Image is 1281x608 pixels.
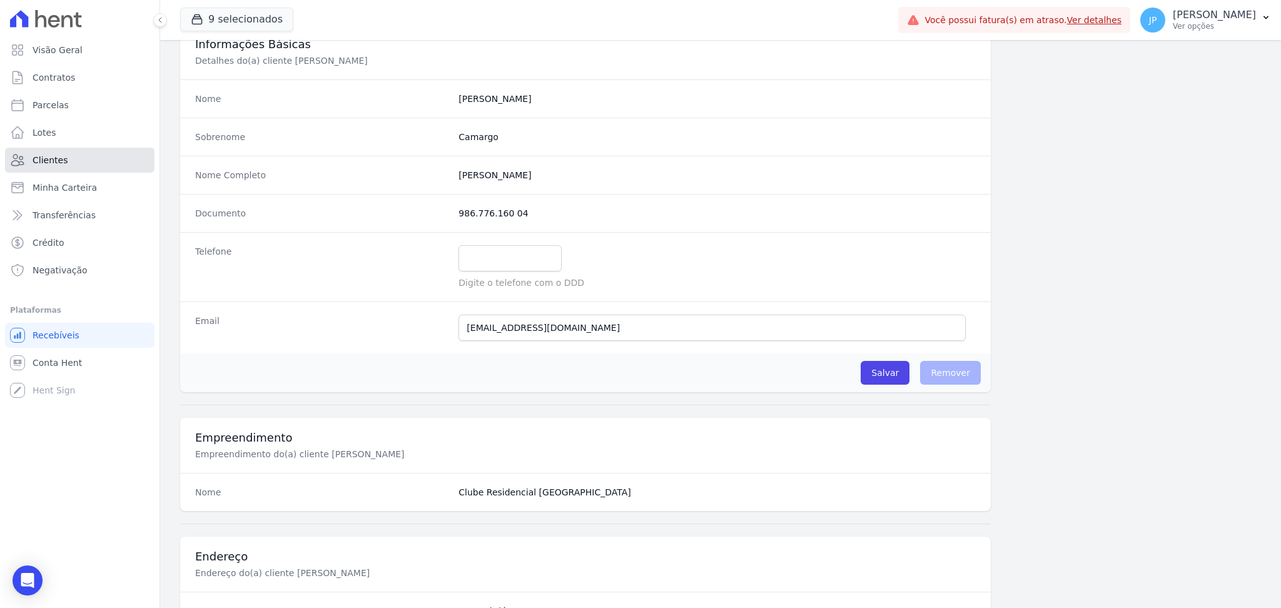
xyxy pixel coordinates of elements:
a: Visão Geral [5,38,154,63]
a: Recebíveis [5,323,154,348]
span: Visão Geral [33,44,83,56]
span: Remover [920,361,981,385]
span: Clientes [33,154,68,166]
button: JP [PERSON_NAME] Ver opções [1130,3,1281,38]
input: Salvar [861,361,909,385]
dt: Sobrenome [195,131,448,143]
h3: Informações Básicas [195,37,976,52]
p: Endereço do(a) cliente [PERSON_NAME] [195,567,615,579]
dd: Camargo [458,131,976,143]
button: 9 selecionados [180,8,293,31]
p: Detalhes do(a) cliente [PERSON_NAME] [195,54,615,67]
p: Empreendimento do(a) cliente [PERSON_NAME] [195,448,615,460]
dd: [PERSON_NAME] [458,169,976,181]
span: Você possui fatura(s) em atraso. [924,14,1122,27]
dt: Telefone [195,245,448,289]
div: Plataformas [10,303,149,318]
span: Parcelas [33,99,69,111]
dd: 986.776.160 04 [458,207,976,220]
span: Negativação [33,264,88,276]
span: Recebíveis [33,329,79,342]
p: Ver opções [1173,21,1256,31]
p: Digite o telefone com o DDD [458,276,976,289]
span: Crédito [33,236,64,249]
a: Ver detalhes [1067,15,1122,25]
a: Parcelas [5,93,154,118]
div: Open Intercom Messenger [13,565,43,595]
dt: Documento [195,207,448,220]
a: Lotes [5,120,154,145]
span: Lotes [33,126,56,139]
a: Transferências [5,203,154,228]
a: Crédito [5,230,154,255]
span: JP [1149,16,1157,24]
dd: Clube Residencial [GEOGRAPHIC_DATA] [458,486,976,499]
span: Conta Hent [33,357,82,369]
h3: Empreendimento [195,430,976,445]
dt: Email [195,315,448,341]
dd: [PERSON_NAME] [458,93,976,105]
dt: Nome [195,93,448,105]
h3: Endereço [195,549,976,564]
a: Conta Hent [5,350,154,375]
dt: Nome Completo [195,169,448,181]
a: Minha Carteira [5,175,154,200]
a: Clientes [5,148,154,173]
p: [PERSON_NAME] [1173,9,1256,21]
a: Negativação [5,258,154,283]
span: Contratos [33,71,75,84]
span: Minha Carteira [33,181,97,194]
dt: Nome [195,486,448,499]
a: Contratos [5,65,154,90]
span: Transferências [33,209,96,221]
